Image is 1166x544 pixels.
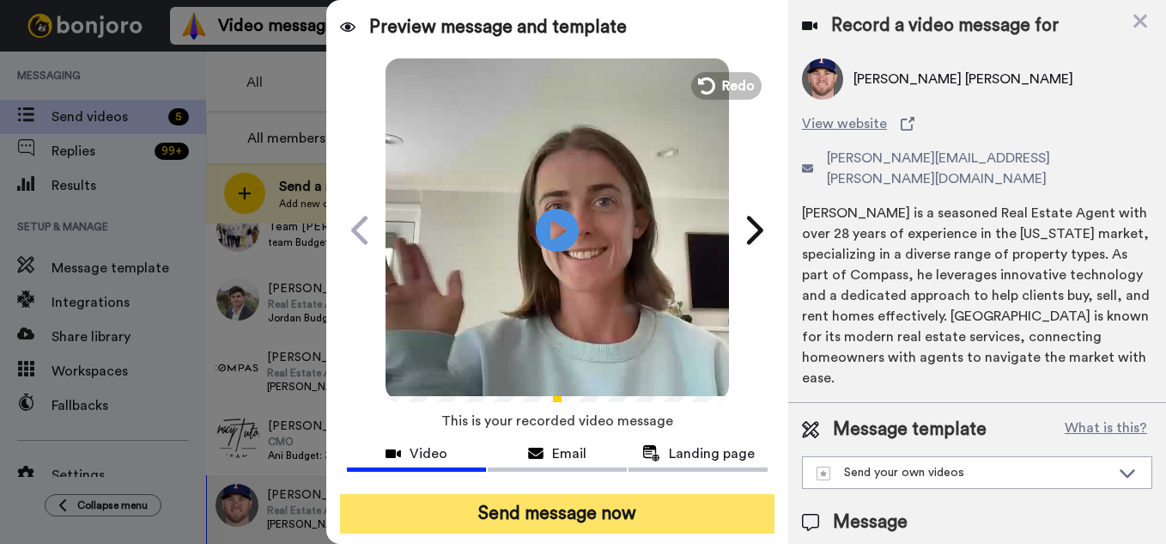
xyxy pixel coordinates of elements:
button: What is this? [1060,417,1152,443]
span: [PERSON_NAME][EMAIL_ADDRESS][PERSON_NAME][DOMAIN_NAME] [827,148,1152,189]
div: [PERSON_NAME] is a seasoned Real Estate Agent with over 28 years of experience in the [US_STATE] ... [802,203,1152,388]
img: demo-template.svg [817,467,830,480]
span: Email [552,443,586,464]
span: This is your recorded video message [441,402,673,440]
span: Landing page [669,443,755,464]
button: Send message now [340,494,774,534]
span: Message template [833,417,987,443]
span: Message [833,510,908,535]
a: View website [802,113,1152,134]
span: View website [802,113,887,134]
div: Send your own videos [817,464,1110,481]
span: Video [410,443,447,464]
